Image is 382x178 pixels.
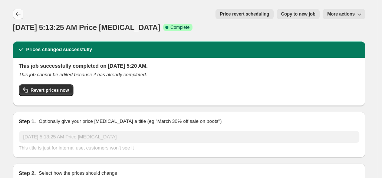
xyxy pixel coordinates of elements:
button: More actions [323,9,365,19]
span: This title is just for internal use, customers won't see it [19,145,134,151]
button: Price revert scheduling [215,9,274,19]
span: Copy to new job [281,11,316,17]
button: Price change jobs [13,9,23,19]
p: Optionally give your price [MEDICAL_DATA] a title (eg "March 30% off sale on boots") [39,118,221,125]
i: This job cannot be edited because it has already completed. [19,72,147,77]
button: Copy to new job [277,9,320,19]
span: More actions [327,11,355,17]
span: Revert prices now [31,87,69,93]
p: Select how the prices should change [39,169,117,177]
h2: Step 1. [19,118,36,125]
input: 30% off holiday sale [19,131,359,143]
span: Price revert scheduling [220,11,269,17]
button: Revert prices now [19,84,73,96]
h2: Step 2. [19,169,36,177]
span: Complete [171,24,190,30]
h2: Prices changed successfully [26,46,92,53]
h2: This job successfully completed on [DATE] 5:20 AM. [19,62,359,70]
span: [DATE] 5:13:25 AM Price [MEDICAL_DATA] [13,23,160,31]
